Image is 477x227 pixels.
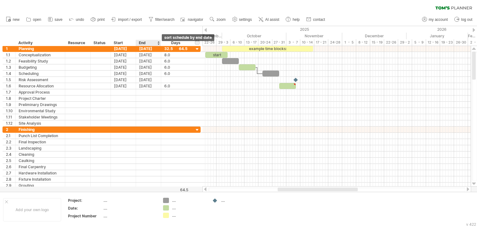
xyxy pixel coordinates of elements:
[164,83,188,89] div: 6.0
[19,170,62,176] div: Hardware Installation
[420,16,450,24] a: my account
[179,16,205,24] a: navigator
[19,77,62,83] div: Risk Assessment
[19,52,62,58] div: Conceptualization
[6,71,15,76] div: 1.4
[265,17,279,22] span: AI assist
[231,16,254,24] a: settings
[103,213,156,219] div: ....
[293,17,300,22] span: help
[284,16,302,24] a: help
[93,40,107,46] div: Status
[6,83,15,89] div: 1.6
[111,64,136,70] div: [DATE]
[19,164,62,170] div: Final Carpentry
[103,206,156,211] div: ....
[76,17,84,22] span: undo
[136,77,161,83] div: [DATE]
[19,151,62,157] div: Cleaning
[19,176,62,182] div: Fixture Installation
[89,16,107,24] a: print
[25,16,43,24] a: open
[257,16,281,24] a: AI assist
[111,71,136,76] div: [DATE]
[6,64,15,70] div: 1.3
[305,16,327,24] a: contact
[208,16,227,24] a: zoom
[342,33,407,39] div: December 2025
[6,114,15,120] div: 1.11
[136,71,161,76] div: [DATE]
[222,46,313,52] div: example time blocks:
[111,58,136,64] div: [DATE]
[19,145,62,151] div: Landscaping
[98,17,105,22] span: print
[19,183,62,188] div: Grouting
[286,33,342,39] div: November 2025
[453,16,474,24] a: log out
[103,198,156,203] div: ....
[136,46,161,52] div: [DATE]
[55,17,62,22] span: save
[407,33,468,39] div: January 2026
[6,108,15,114] div: 1.10
[110,16,144,24] a: import / export
[19,108,62,114] div: Environmental Study
[139,40,157,46] div: End
[188,17,203,22] span: navigator
[68,213,102,219] div: Project Number
[68,40,87,46] div: Resource
[162,34,214,41] div: sort schedule by end date
[155,17,175,22] span: filter/search
[19,158,62,164] div: Caulking
[19,95,62,101] div: Project Charter
[6,164,15,170] div: 2.6
[286,39,300,46] div: 3 - 7
[6,46,15,52] div: 1
[147,16,176,24] a: filter/search
[111,77,136,83] div: [DATE]
[19,89,62,95] div: Approval Process
[172,198,206,203] div: ....
[202,39,216,46] div: 22-26
[244,39,258,46] div: 13 - 17
[6,58,15,64] div: 1.2
[118,17,142,22] span: import / export
[111,46,136,52] div: [DATE]
[164,64,188,70] div: 6.0
[205,52,228,58] div: start
[6,89,15,95] div: 1.7
[6,158,15,164] div: 2.5
[342,39,356,46] div: 1 - 5
[454,39,468,46] div: 26-30
[6,77,15,83] div: 1.5
[164,46,188,52] div: 32.5
[136,58,161,64] div: [DATE]
[426,39,440,46] div: 12 - 16
[19,127,62,132] div: Finishing
[18,40,61,46] div: Activity
[6,120,15,126] div: 1.12
[6,102,15,108] div: 1.9
[6,170,15,176] div: 2.7
[13,17,20,22] span: new
[6,133,15,139] div: 2.1
[272,39,286,46] div: 27 - 31
[466,222,476,227] div: v 422
[111,83,136,89] div: [DATE]
[3,198,61,221] div: Add your own logo
[6,95,15,101] div: 1.8
[161,188,188,192] div: 64.5
[19,46,62,52] div: Planning
[6,183,15,188] div: 2.9
[356,39,370,46] div: 8 - 12
[19,58,62,64] div: Feasibility Study
[222,33,286,39] div: October 2025
[412,39,426,46] div: 5 - 9
[68,206,102,211] div: Date:
[46,16,64,24] a: save
[136,52,161,58] div: [DATE]
[19,120,62,126] div: Site Analysis
[328,39,342,46] div: 24-28
[172,205,206,211] div: ....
